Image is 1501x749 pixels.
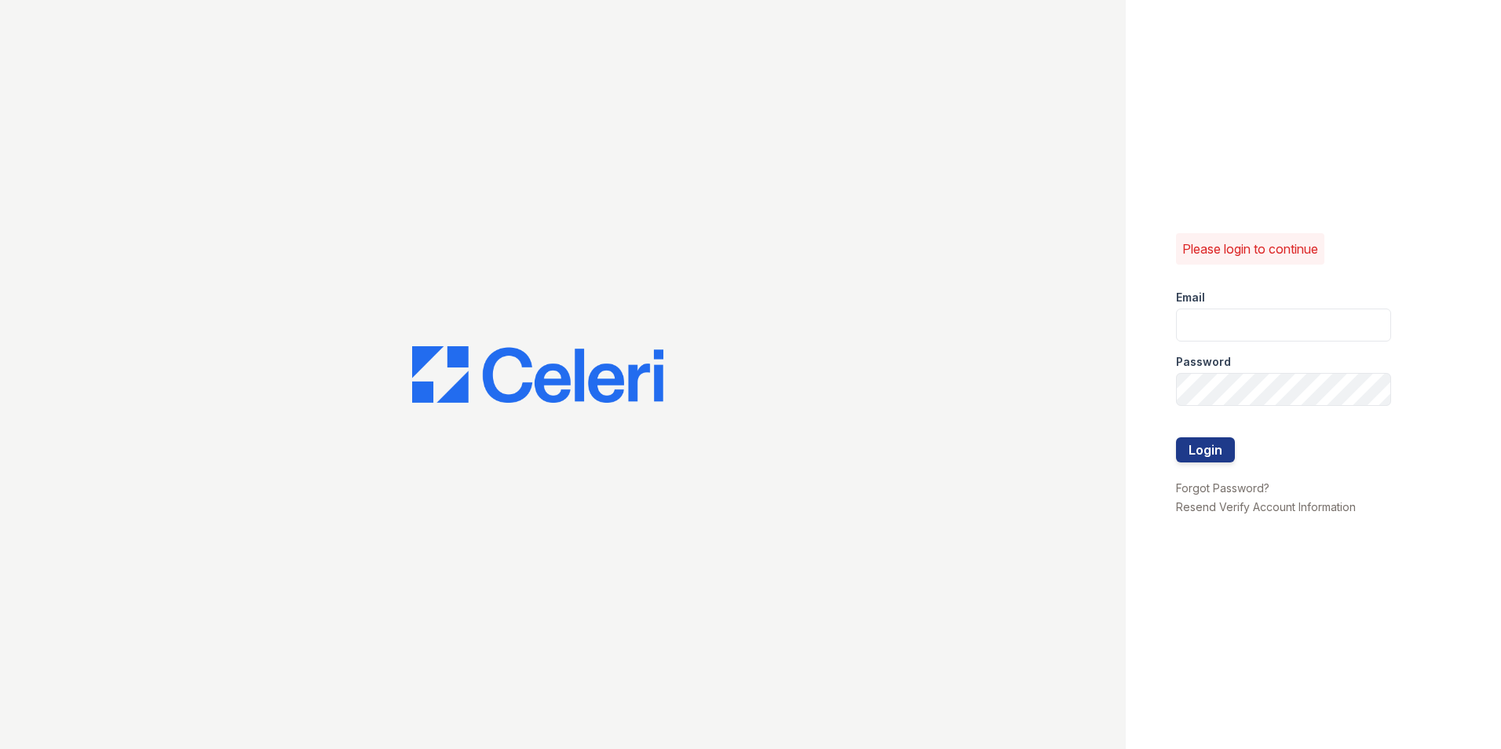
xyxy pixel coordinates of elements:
label: Password [1176,354,1231,370]
button: Login [1176,437,1235,462]
p: Please login to continue [1182,239,1318,258]
a: Resend Verify Account Information [1176,500,1356,513]
a: Forgot Password? [1176,481,1269,495]
label: Email [1176,290,1205,305]
img: CE_Logo_Blue-a8612792a0a2168367f1c8372b55b34899dd931a85d93a1a3d3e32e68fde9ad4.png [412,346,663,403]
